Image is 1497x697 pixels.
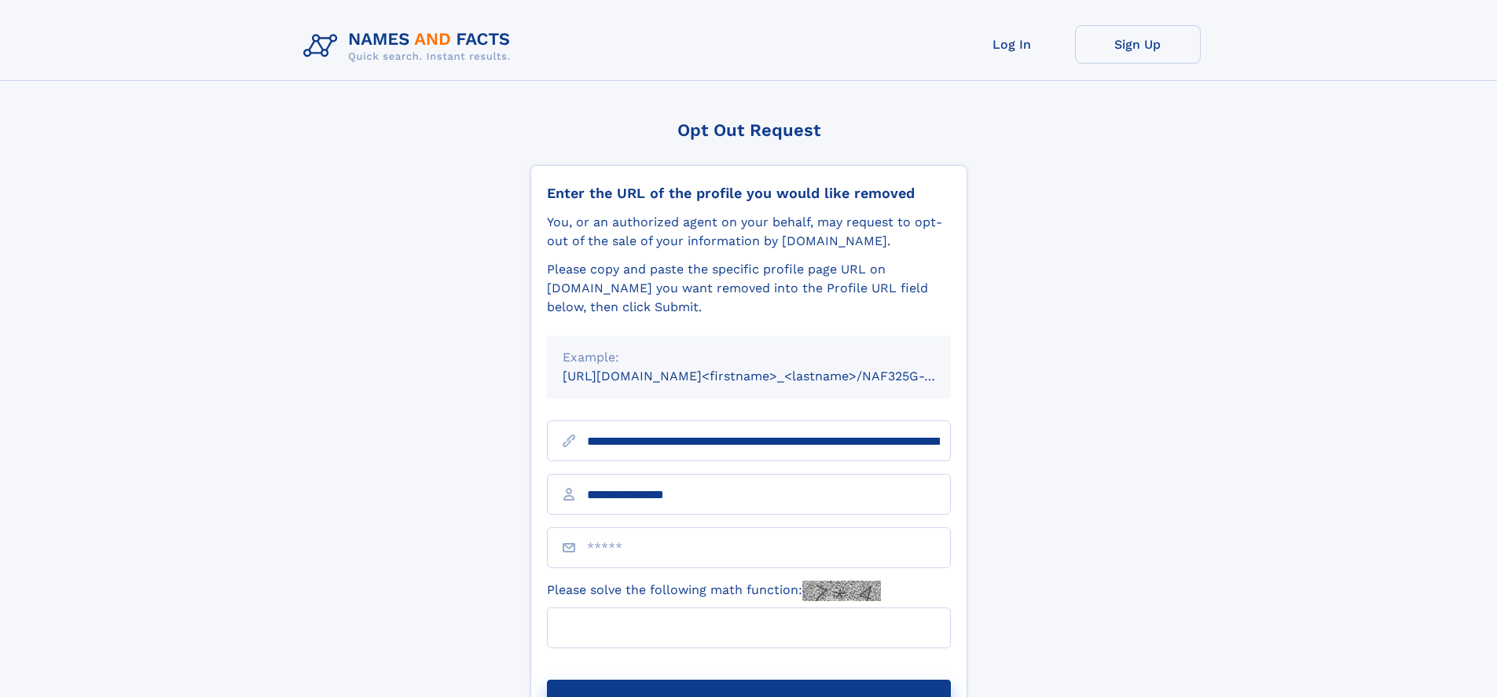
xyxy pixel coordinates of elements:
label: Please solve the following math function: [547,581,881,601]
div: Opt Out Request [530,120,967,140]
img: Logo Names and Facts [297,25,523,68]
a: Log In [949,25,1075,64]
a: Sign Up [1075,25,1201,64]
div: Please copy and paste the specific profile page URL on [DOMAIN_NAME] you want removed into the Pr... [547,260,951,317]
div: Example: [563,348,935,367]
small: [URL][DOMAIN_NAME]<firstname>_<lastname>/NAF325G-xxxxxxxx [563,369,981,383]
div: You, or an authorized agent on your behalf, may request to opt-out of the sale of your informatio... [547,213,951,251]
div: Enter the URL of the profile you would like removed [547,185,951,202]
